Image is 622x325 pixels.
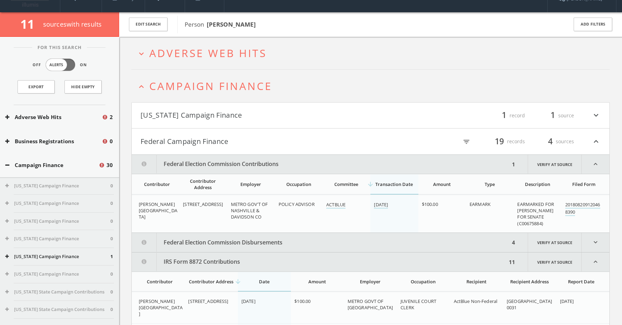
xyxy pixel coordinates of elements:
[241,298,255,304] span: [DATE]
[483,110,525,122] div: record
[110,306,113,313] span: 0
[231,181,271,187] div: Employer
[132,155,510,174] button: Federal Election Commission Contributions
[110,200,113,207] span: 0
[139,201,177,220] span: [PERSON_NAME][GEOGRAPHIC_DATA]
[18,80,55,94] a: Export
[454,298,497,304] span: ActBlue Non-Federal
[188,278,233,285] div: Contributor Address
[129,18,168,31] button: Edit Search
[80,62,87,68] span: On
[5,289,110,296] button: [US_STATE] State Campaign Contributions
[560,298,574,304] span: [DATE]
[231,201,268,220] span: METRO GOV'T OF NASHVILLE & DAVIDSON CO
[110,137,113,145] span: 0
[5,306,110,313] button: [US_STATE] State Campaign Contributions
[241,278,287,285] div: Date
[565,181,602,187] div: Filed Form
[463,138,470,146] i: filter_list
[141,136,371,147] button: Federal Campaign Finance
[492,135,507,147] span: 19
[517,181,557,187] div: Description
[592,110,601,122] i: expand_more
[454,278,499,285] div: Recipient
[33,62,41,68] span: Off
[5,235,110,242] button: [US_STATE] Campaign Finance
[348,278,393,285] div: Employer
[565,201,600,216] a: 201808209120468390
[294,298,310,304] span: $100.00
[528,155,582,174] a: Verify at source
[188,298,228,304] span: [STREET_ADDRESS]
[545,135,556,147] span: 4
[532,110,574,122] div: source
[560,278,603,285] div: Report Date
[470,201,491,207] span: EARMARK
[532,136,574,147] div: sources
[574,18,612,31] button: Add Filters
[132,233,510,252] button: Federal Election Commission Disbursements
[483,136,525,147] div: records
[367,181,374,188] i: arrow_downward
[183,178,223,191] div: Contributor Address
[207,20,256,28] b: [PERSON_NAME]
[5,253,110,260] button: [US_STATE] Campaign Finance
[110,271,113,278] span: 0
[582,253,609,271] i: expand_less
[5,137,102,145] button: Business Registrations
[110,113,113,121] span: 2
[234,278,241,285] i: arrow_downward
[5,161,98,169] button: Campaign Finance
[517,201,554,227] span: EARMARKED FOR [PERSON_NAME] FOR SENATE (C00675884)
[592,136,601,147] i: expand_less
[374,201,388,209] a: [DATE]
[139,181,175,187] div: Contributor
[110,235,113,242] span: 0
[132,253,507,271] button: IRS Form 8872 Contributions
[507,278,552,285] div: Recipient Address
[141,110,371,122] button: [US_STATE] Campaign Finance
[137,80,610,92] button: expand_lessCampaign Finance
[582,233,609,252] i: expand_more
[401,278,446,285] div: Occupation
[326,201,346,209] a: ACTBLUE
[5,218,110,225] button: [US_STATE] Campaign Finance
[139,298,183,317] span: [PERSON_NAME][GEOGRAPHIC_DATA]
[510,233,517,252] div: 4
[185,20,256,28] span: Person
[499,109,510,122] span: 1
[5,200,110,207] button: [US_STATE] Campaign Finance
[528,253,582,271] a: Verify at source
[32,44,87,51] span: For This Search
[110,182,113,189] span: 0
[507,298,552,311] span: [GEOGRAPHIC_DATA] 0031
[422,181,462,187] div: Amount
[374,181,414,187] div: Transaction Date
[149,46,267,60] span: Adverse Web Hits
[110,289,113,296] span: 0
[279,201,315,207] span: POLICY ADVISOR
[510,155,517,174] div: 1
[64,80,102,94] button: Hide Empty
[5,182,110,189] button: [US_STATE] Campaign Finance
[137,47,610,59] button: expand_moreAdverse Web Hits
[137,82,146,91] i: expand_less
[110,218,113,225] span: 0
[183,201,223,207] span: [STREET_ADDRESS]
[43,20,102,28] span: source s with results
[279,181,319,187] div: Occupation
[137,49,146,58] i: expand_more
[110,253,113,260] span: 1
[348,298,393,311] span: METRO GOVT OF [GEOGRAPHIC_DATA]
[132,195,609,233] div: grid
[5,271,110,278] button: [US_STATE] Campaign Finance
[294,278,340,285] div: Amount
[470,181,510,187] div: Type
[326,181,366,187] div: Committee
[507,253,517,271] div: 11
[582,155,609,174] i: expand_less
[422,201,438,207] span: $100.00
[20,16,40,32] span: 11
[401,298,436,311] span: JUVENILE COURT CLERK
[149,79,272,93] span: Campaign Finance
